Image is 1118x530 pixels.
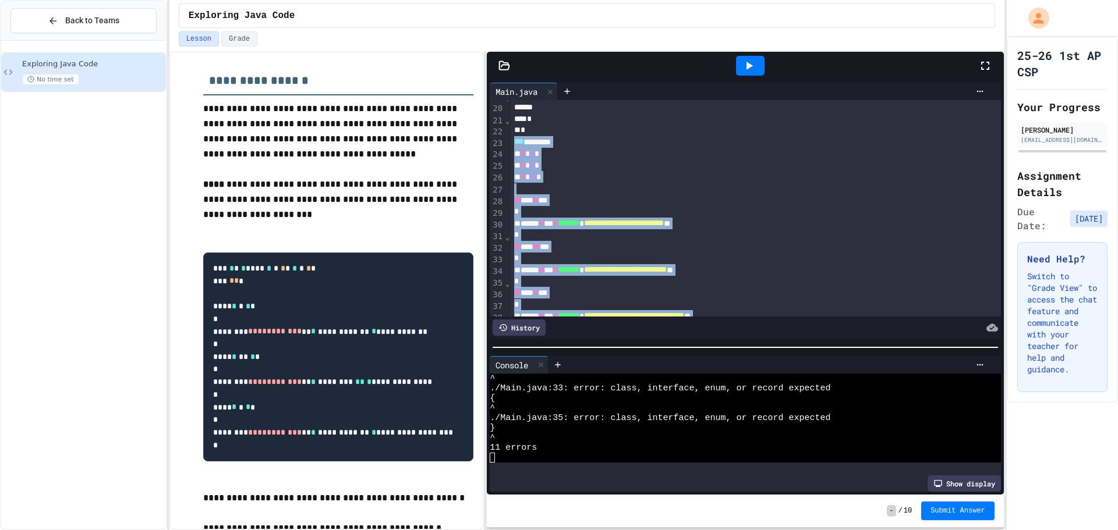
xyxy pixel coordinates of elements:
div: 25 [490,161,504,172]
div: 29 [490,208,504,219]
span: Fold line [504,93,510,102]
span: Fold line [504,279,510,288]
div: 28 [490,196,504,208]
span: No time set [22,74,79,85]
span: ^ [490,403,495,413]
div: History [493,319,546,336]
div: 30 [490,219,504,231]
span: Fold line [504,116,510,125]
div: 38 [490,312,504,324]
span: Exploring Java Code [189,9,295,23]
div: [EMAIL_ADDRESS][DOMAIN_NAME] [1021,136,1104,144]
h2: Assignment Details [1017,168,1108,200]
span: Due Date: [1017,205,1066,233]
div: Main.java [490,86,543,98]
span: Back to Teams [65,15,119,27]
div: Show display [928,475,1001,492]
button: Submit Answer [921,501,995,520]
button: Back to Teams [10,8,157,33]
div: 22 [490,126,504,138]
h3: Need Help? [1027,252,1098,266]
h1: 25-26 1st AP CSP [1017,47,1108,80]
span: } [490,423,495,433]
span: Fold line [504,232,510,241]
div: 20 [490,103,504,115]
span: ./Main.java:33: error: class, interface, enum, or record expected [490,383,830,393]
div: 35 [490,278,504,289]
div: 34 [490,266,504,278]
div: 21 [490,115,504,127]
span: - [887,505,896,517]
button: Lesson [179,31,219,47]
div: 36 [490,289,504,301]
span: Submit Answer [931,506,985,515]
div: Main.java [490,83,558,100]
span: [DATE] [1070,211,1108,227]
div: 26 [490,172,504,184]
span: ./Main.java:35: error: class, interface, enum, or record expected [490,413,830,423]
span: / [898,506,903,515]
h2: Your Progress [1017,99,1108,115]
div: 32 [490,243,504,254]
span: ^ [490,374,495,383]
span: { [490,393,495,403]
div: 27 [490,184,504,196]
div: 37 [490,301,504,312]
div: Console [490,359,534,371]
span: 10 [904,506,912,515]
p: Switch to "Grade View" to access the chat feature and communicate with your teacher for help and ... [1027,271,1098,375]
div: 31 [490,231,504,243]
div: 33 [490,254,504,266]
button: Grade [221,31,257,47]
div: My Account [1016,5,1052,31]
div: 23 [490,138,504,150]
span: 11 errors [490,443,537,453]
div: Console [490,356,549,374]
span: Exploring Java Code [22,59,164,69]
div: [PERSON_NAME] [1021,125,1104,135]
span: ^ [490,433,495,443]
div: 24 [490,149,504,161]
